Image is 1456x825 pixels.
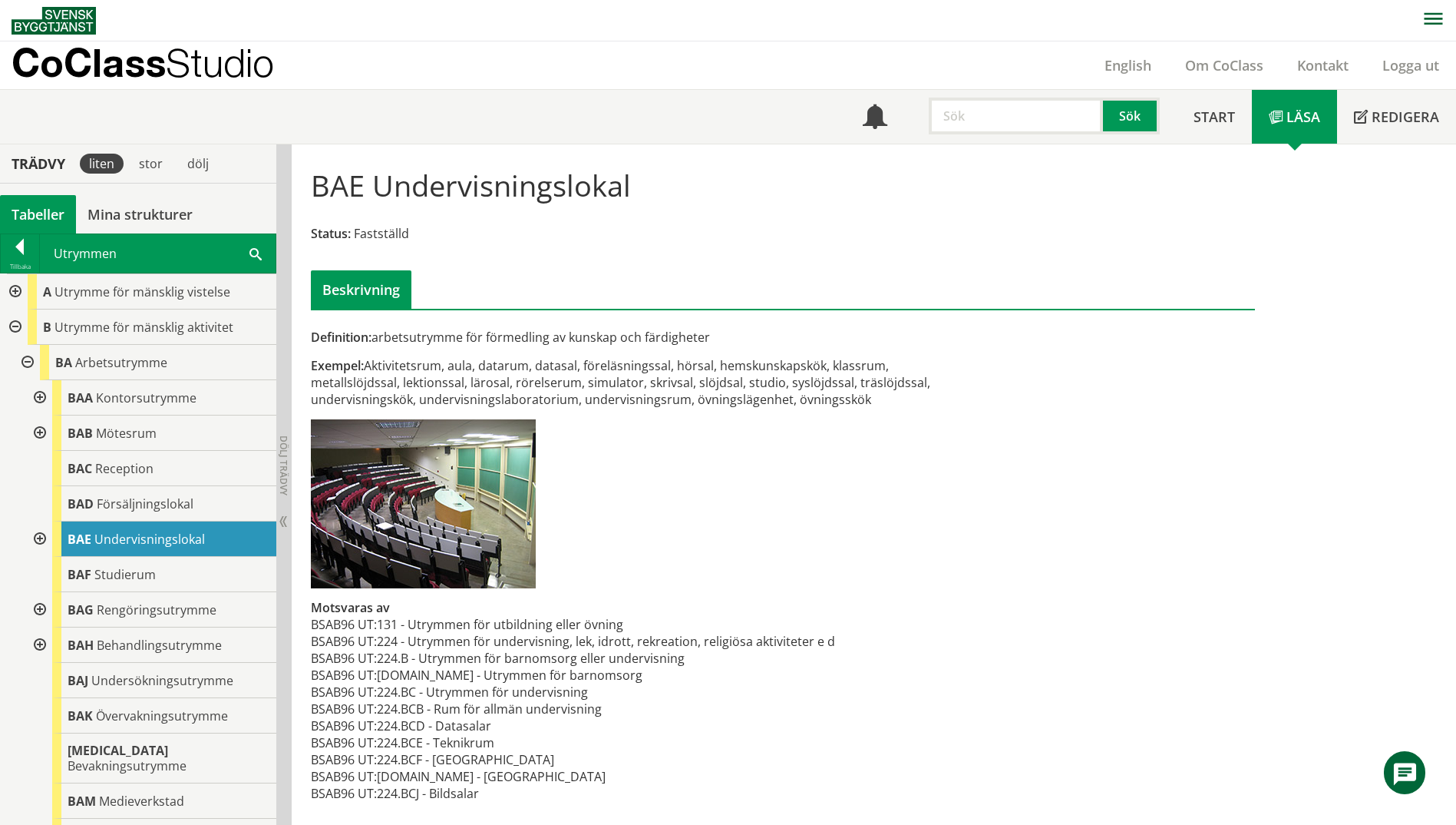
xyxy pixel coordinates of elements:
[377,717,835,734] td: 224.BCD - Datasalar
[1103,98,1160,134] button: Sök
[96,389,196,406] span: Kontorsutrymme
[377,768,835,785] td: [DOMAIN_NAME] - [GEOGRAPHIC_DATA]
[40,234,276,273] div: Utrymmen
[97,637,222,654] span: Behandlingsutrymme
[68,637,94,654] span: BAH
[311,701,377,717] td: BSAB96 UT:
[1194,108,1235,126] span: Start
[68,707,93,724] span: BAK
[3,155,74,172] div: Trädvy
[311,684,377,701] td: BSAB96 UT:
[12,54,274,71] p: CoClass
[68,425,93,442] span: BAB
[377,650,835,667] td: 224.B - Utrymmen för barnomsorg eller undervisning
[249,245,262,261] span: Sök i tabellen
[929,98,1103,134] input: Sök
[68,531,91,548] span: BAE
[377,616,835,633] td: 131 - Utrymmen för utbildning eller övning
[178,154,218,174] div: dölj
[12,7,96,35] img: Svensk Byggtjänst
[311,329,932,346] div: arbetsutrymme för förmedling av kunskap och färdigheter
[68,601,94,618] span: BAG
[311,650,377,667] td: BSAB96 UT:
[99,793,184,810] span: Medieverkstad
[97,495,193,512] span: Försäljningslokal
[311,225,351,242] span: Status:
[1088,56,1168,75] a: English
[311,270,411,309] div: Beskrivning
[311,785,377,802] td: BSAB96 UT:
[94,566,156,583] span: Studierum
[1280,56,1365,75] a: Kontakt
[68,389,93,406] span: BAA
[68,460,92,477] span: BAC
[68,672,88,689] span: BAJ
[863,106,887,131] span: Notifikationer
[95,460,154,477] span: Reception
[68,757,187,774] span: Bevakningsutrymme
[1168,56,1280,75] a: Om CoClass
[311,751,377,768] td: BSAB96 UT:
[43,283,51,300] span: A
[377,701,835,717] td: 224.BCB - Rum för allmän undervisning
[68,566,91,583] span: BAF
[75,354,167,371] span: Arbetsutrymme
[311,599,390,616] span: Motsvaras av
[311,667,377,684] td: BSAB96 UT:
[1286,108,1320,126] span: Läsa
[311,768,377,785] td: BSAB96 UT:
[377,633,835,650] td: 224 - Utrymmen för undervisning, lek, idrott, rekreation, religiösa aktiviteter e d
[1252,90,1337,144] a: Läsa
[55,354,72,371] span: BA
[311,168,631,202] h1: BAE Undervisningslokal
[311,329,371,346] span: Definition:
[311,734,377,751] td: BSAB96 UT:
[377,785,835,802] td: 224.BCJ - Bildsalar
[96,425,157,442] span: Mötesrum
[12,41,307,89] a: CoClassStudio
[96,707,228,724] span: Övervakningsutrymme
[1365,56,1456,75] a: Logga ut
[354,225,409,242] span: Fastställd
[68,742,168,759] span: [MEDICAL_DATA]
[130,154,172,174] div: stor
[80,154,124,174] div: liten
[311,357,364,374] span: Exempel:
[54,283,230,300] span: Utrymme för mänsklig vistelse
[76,195,204,234] a: Mina strukturer
[94,531,205,548] span: Undervisningslokal
[311,357,932,408] div: Aktivitetsrum, aula, datarum, datasal, föreläsningssal, hörsal, hemskunskapskök, klassrum, metall...
[97,601,216,618] span: Rengöringsutrymme
[377,734,835,751] td: 224.BCE - Teknikrum
[377,684,835,701] td: 224.BC - Utrymmen för undervisning
[1337,90,1456,144] a: Redigera
[1,260,39,273] div: Tillbaka
[311,616,377,633] td: BSAB96 UT:
[311,717,377,734] td: BSAB96 UT:
[68,793,96,810] span: BAM
[311,419,536,588] img: bae-undervisningslokal.jpg
[91,672,233,689] span: Undersökningsutrymme
[54,319,233,336] span: Utrymme för mänsklig aktivitet
[377,667,835,684] td: [DOMAIN_NAME] - Utrymmen för barnomsorg
[277,436,290,495] span: Dölj trädvy
[68,495,94,512] span: BAD
[1177,90,1252,144] a: Start
[1372,108,1439,126] span: Redigera
[377,751,835,768] td: 224.BCF - [GEOGRAPHIC_DATA]
[43,319,51,336] span: B
[311,633,377,650] td: BSAB96 UT:
[166,40,274,85] span: Studio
